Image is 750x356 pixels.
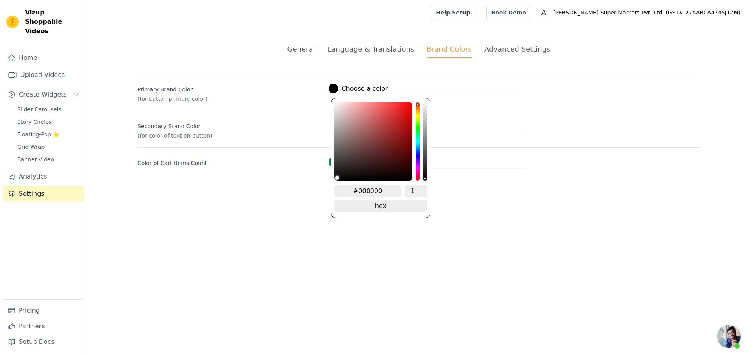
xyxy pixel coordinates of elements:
[484,44,550,54] div: Advanced Settings
[327,82,389,95] button: Choose a color color picker
[416,102,420,181] div: hue channel
[137,119,321,130] label: Secondary Brand Color
[12,116,84,127] a: Story Circles
[423,102,427,181] div: alpha channel
[405,185,427,197] input: alpha channel
[541,9,546,16] text: A
[486,5,531,20] a: Book Demo
[6,16,19,28] img: Vizup
[3,318,84,334] a: Partners
[3,169,84,184] a: Analytics
[137,82,321,93] label: Primary Brand Color
[327,44,414,54] div: Language & Translations
[12,154,84,165] a: Banner Video
[431,5,475,20] a: Help Setup
[3,50,84,66] a: Home
[17,131,59,138] span: Floating-Pop ⭐
[19,90,67,99] span: Create Widgets
[12,104,84,115] a: Slider Carousels
[331,98,430,218] div: color picker
[25,8,81,36] span: Vizup Shoppable Videos
[3,334,84,350] a: Setup Docs
[335,103,339,180] div: brightness channel
[329,84,387,93] label: Choose a color
[327,119,389,132] button: Choose a color color picker
[137,132,321,140] p: (for color of text on button)
[17,118,52,126] span: Story Circles
[137,156,321,167] label: Color of Cart Items Count
[3,67,84,83] a: Upload Videos
[287,44,315,54] div: General
[12,129,84,140] a: Floating-Pop ⭐
[3,303,84,318] a: Pricing
[335,176,412,180] div: saturation channel
[17,106,61,113] span: Slider Carousels
[717,325,741,348] a: Open chat
[329,120,387,130] label: Choose a color
[137,95,321,103] p: (for button primary color)
[427,44,472,58] div: Brand Colors
[537,5,744,20] button: A [PERSON_NAME] Super Markets Pvt. Ltd. (GST# 27AABCA4745J1ZM)
[327,156,389,168] button: Choose a color color picker
[334,185,401,197] input: hex color
[3,186,84,202] a: Settings
[550,5,744,20] p: [PERSON_NAME] Super Markets Pvt. Ltd. (GST# 27AABCA4745J1ZM)
[329,157,387,167] label: Choose a color
[3,87,84,102] button: Create Widgets
[17,156,54,163] span: Banner Video
[17,143,45,151] span: Grid Wrap
[12,141,84,152] a: Grid Wrap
